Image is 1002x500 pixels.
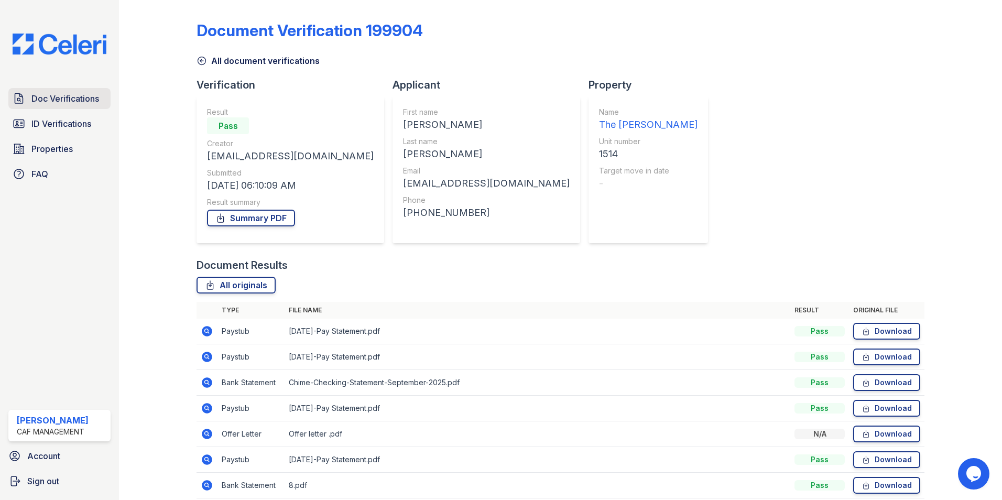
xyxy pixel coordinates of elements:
td: [DATE]-Pay Statement.pdf [285,447,790,473]
div: Property [589,78,716,92]
a: Doc Verifications [8,88,111,109]
div: Email [403,166,570,176]
a: All originals [197,277,276,294]
th: File name [285,302,790,319]
td: [DATE]-Pay Statement.pdf [285,344,790,370]
td: Paystub [217,396,285,421]
td: Paystub [217,319,285,344]
a: Sign out [4,471,115,492]
div: Pass [794,403,845,414]
div: Phone [403,195,570,205]
td: [DATE]-Pay Statement.pdf [285,319,790,344]
a: Download [853,374,920,391]
div: [PERSON_NAME] [403,147,570,161]
div: Applicant [393,78,589,92]
span: Sign out [27,475,59,487]
a: ID Verifications [8,113,111,134]
div: Document Verification 199904 [197,21,423,40]
td: 8.pdf [285,473,790,498]
div: Submitted [207,168,374,178]
div: Result summary [207,197,374,208]
div: The [PERSON_NAME] [599,117,698,132]
div: [DATE] 06:10:09 AM [207,178,374,193]
div: Pass [794,352,845,362]
div: Unit number [599,136,698,147]
iframe: chat widget [958,458,992,490]
td: Paystub [217,344,285,370]
div: Target move in date [599,166,698,176]
a: FAQ [8,164,111,184]
div: Pass [794,480,845,491]
th: Type [217,302,285,319]
a: Download [853,323,920,340]
th: Result [790,302,849,319]
a: Download [853,477,920,494]
div: Pass [794,454,845,465]
a: Download [853,451,920,468]
td: Bank Statement [217,370,285,396]
span: Properties [31,143,73,155]
a: Properties [8,138,111,159]
td: Chime-Checking-Statement-September-2025.pdf [285,370,790,396]
a: Download [853,426,920,442]
div: Pass [207,117,249,134]
div: Pass [794,326,845,336]
td: Offer letter .pdf [285,421,790,447]
div: [PERSON_NAME] [17,414,89,427]
div: [EMAIL_ADDRESS][DOMAIN_NAME] [403,176,570,191]
div: Name [599,107,698,117]
div: [EMAIL_ADDRESS][DOMAIN_NAME] [207,149,374,164]
div: Creator [207,138,374,149]
span: ID Verifications [31,117,91,130]
a: Name The [PERSON_NAME] [599,107,698,132]
div: Last name [403,136,570,147]
div: Document Results [197,258,288,273]
a: Download [853,349,920,365]
div: Result [207,107,374,117]
td: [DATE]-Pay Statement.pdf [285,396,790,421]
div: - [599,176,698,191]
a: Account [4,445,115,466]
span: Doc Verifications [31,92,99,105]
div: First name [403,107,570,117]
div: [PERSON_NAME] [403,117,570,132]
th: Original file [849,302,924,319]
div: [PHONE_NUMBER] [403,205,570,220]
a: All document verifications [197,55,320,67]
a: Summary PDF [207,210,295,226]
div: 1514 [599,147,698,161]
div: N/A [794,429,845,439]
div: Verification [197,78,393,92]
div: Pass [794,377,845,388]
a: Download [853,400,920,417]
div: CAF Management [17,427,89,437]
span: Account [27,450,60,462]
td: Bank Statement [217,473,285,498]
td: Paystub [217,447,285,473]
td: Offer Letter [217,421,285,447]
img: CE_Logo_Blue-a8612792a0a2168367f1c8372b55b34899dd931a85d93a1a3d3e32e68fde9ad4.png [4,34,115,55]
span: FAQ [31,168,48,180]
